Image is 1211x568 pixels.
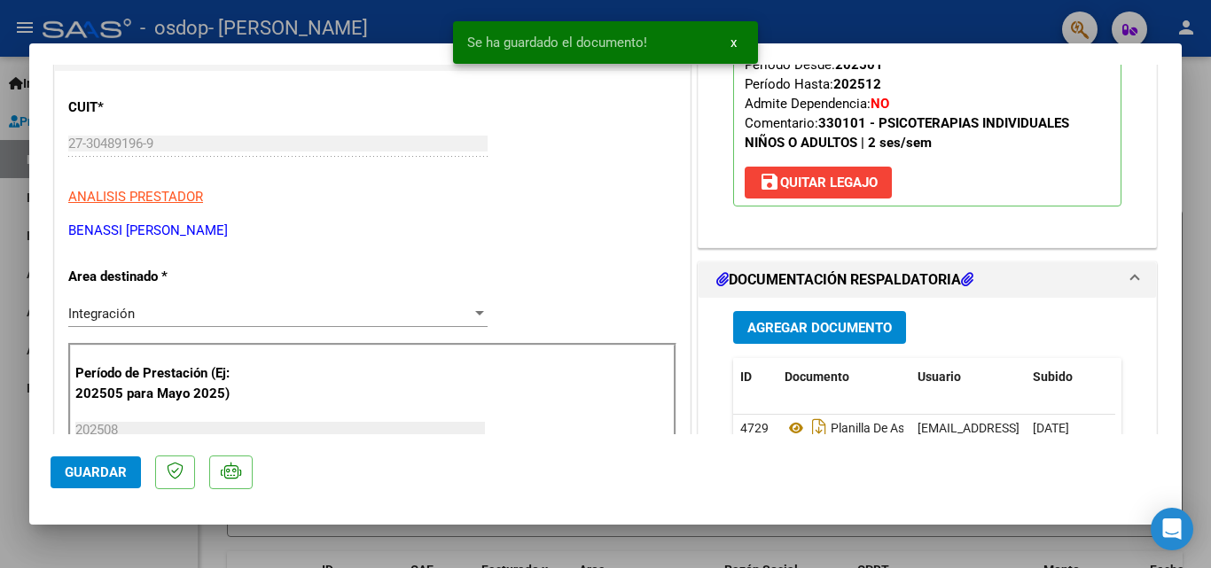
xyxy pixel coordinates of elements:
span: ANALISIS PRESTADOR [68,189,203,205]
strong: 202512 [833,76,881,92]
datatable-header-cell: ID [733,358,777,396]
p: BENASSI [PERSON_NAME] [68,221,676,241]
p: CUIT [68,97,251,118]
p: Período de Prestación (Ej: 202505 para Mayo 2025) [75,363,254,403]
span: Subido [1033,370,1073,384]
span: Integración [68,306,135,322]
datatable-header-cell: Documento [777,358,910,396]
h1: DOCUMENTACIÓN RESPALDATORIA [716,269,973,291]
span: Quitar Legajo [759,175,878,191]
strong: 202501 [835,57,883,73]
span: Planilla De Asistenica [785,421,947,435]
button: Quitar Legajo [745,167,892,198]
button: Agregar Documento [733,311,906,344]
span: 4729 [740,421,769,435]
strong: NO [871,96,889,112]
span: x [731,35,737,51]
span: Comentario: [745,115,1069,151]
datatable-header-cell: Subido [1026,358,1114,396]
span: Agregar Documento [747,320,892,336]
datatable-header-cell: Acción [1114,358,1203,396]
span: Usuario [918,370,961,384]
span: [DATE] [1033,421,1069,435]
mat-icon: save [759,171,780,192]
div: Open Intercom Messenger [1151,508,1193,550]
span: Documento [785,370,849,384]
button: x [716,27,751,58]
span: Guardar [65,464,127,480]
datatable-header-cell: Usuario [910,358,1026,396]
button: Guardar [51,456,141,488]
mat-expansion-panel-header: DOCUMENTACIÓN RESPALDATORIA [699,262,1156,298]
span: Se ha guardado el documento! [467,34,647,51]
span: ID [740,370,752,384]
p: Area destinado * [68,267,251,287]
strong: 330101 - PSICOTERAPIAS INDIVIDUALES NIÑOS O ADULTOS | 2 ses/sem [745,115,1069,151]
i: Descargar documento [808,414,831,442]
